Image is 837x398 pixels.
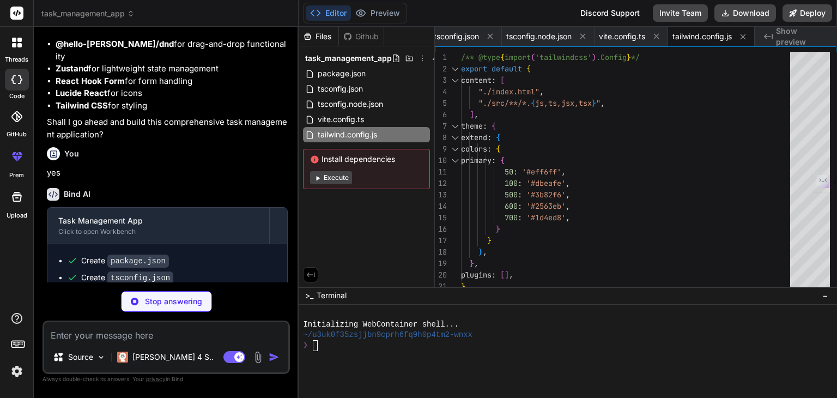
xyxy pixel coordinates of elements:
[487,132,492,142] span: :
[47,116,288,141] p: Shall I go ahead and build this comprehensive task management application?
[47,167,288,179] p: yes
[435,201,447,212] div: 14
[492,270,496,280] span: :
[500,270,505,280] span: [
[496,224,500,234] span: }
[435,109,447,120] div: 6
[310,171,352,184] button: Execute
[252,351,264,364] img: attachment
[487,236,492,245] span: }
[505,190,518,200] span: 500
[500,52,505,62] span: {
[310,154,423,165] span: Install dependencies
[526,190,566,200] span: '#3b82f6'
[461,270,492,280] span: plugins
[146,376,166,382] span: privacy
[448,75,462,86] div: Click to collapse the range.
[535,52,592,62] span: 'tailwindcss'
[68,352,93,363] p: Source
[43,374,290,384] p: Always double-check its answers. Your in Bind
[526,64,531,74] span: {
[492,64,522,74] span: default
[592,52,596,62] span: )
[56,88,107,98] strong: Lucide React
[561,167,566,177] span: ,
[566,213,570,222] span: ,
[435,189,447,201] div: 13
[496,144,500,154] span: {
[303,340,308,351] span: ❯
[435,258,447,269] div: 19
[601,98,605,108] span: ,
[539,87,544,97] span: ,
[566,201,570,211] span: ,
[306,5,351,21] button: Editor
[627,52,631,62] span: }
[596,52,627,62] span: .Config
[672,31,732,42] span: tailwind.config.js
[566,178,570,188] span: ,
[535,98,592,108] span: js,ts,jsx,tsx
[518,190,522,200] span: :
[5,55,28,64] label: threads
[714,4,776,22] button: Download
[448,120,462,132] div: Click to collapse the range.
[9,92,25,101] label: code
[478,87,539,97] span: "./index.html"
[435,132,447,143] div: 8
[435,86,447,98] div: 4
[783,4,832,22] button: Deploy
[305,53,392,64] span: task_management_app
[435,246,447,258] div: 18
[435,269,447,281] div: 20
[435,143,447,155] div: 9
[506,31,572,42] span: tsconfig.node.json
[448,143,462,155] div: Click to collapse the range.
[107,255,169,268] code: package.json
[107,272,173,285] code: tsconfig.json
[461,75,492,85] span: content
[317,128,378,141] span: tailwind.config.js
[492,155,496,165] span: :
[513,167,518,177] span: :
[505,213,518,222] span: 700
[505,178,518,188] span: 100
[500,75,505,85] span: [
[303,319,458,330] span: Initializing WebContainer shell...
[132,352,214,363] p: [PERSON_NAME] 4 S..
[299,31,338,42] div: Files
[435,63,447,75] div: 2
[822,290,828,301] span: −
[461,64,487,74] span: export
[448,132,462,143] div: Click to collapse the range.
[478,247,483,257] span: }
[56,100,108,111] strong: Tailwind CSS
[776,26,828,47] span: Show preview
[47,208,269,244] button: Task Management AppClick to open Workbench
[483,121,487,131] span: :
[58,227,258,236] div: Click to open Workbench
[96,353,106,362] img: Pick Models
[461,132,487,142] span: extend
[435,166,447,178] div: 11
[653,4,708,22] button: Invite Team
[56,38,288,63] li: for drag-and-drop functionality
[339,31,384,42] div: Github
[435,281,447,292] div: 21
[435,75,447,86] div: 3
[56,100,288,112] li: for styling
[470,110,474,119] span: ]
[461,281,465,291] span: }
[599,31,645,42] span: vite.config.ts
[487,144,492,154] span: :
[518,201,522,211] span: :
[509,270,513,280] span: ,
[820,287,830,304] button: −
[500,155,505,165] span: {
[461,121,483,131] span: theme
[492,75,496,85] span: :
[496,132,500,142] span: {
[81,255,169,267] div: Create
[526,178,566,188] span: '#dbeafe'
[41,8,135,19] span: task_management_app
